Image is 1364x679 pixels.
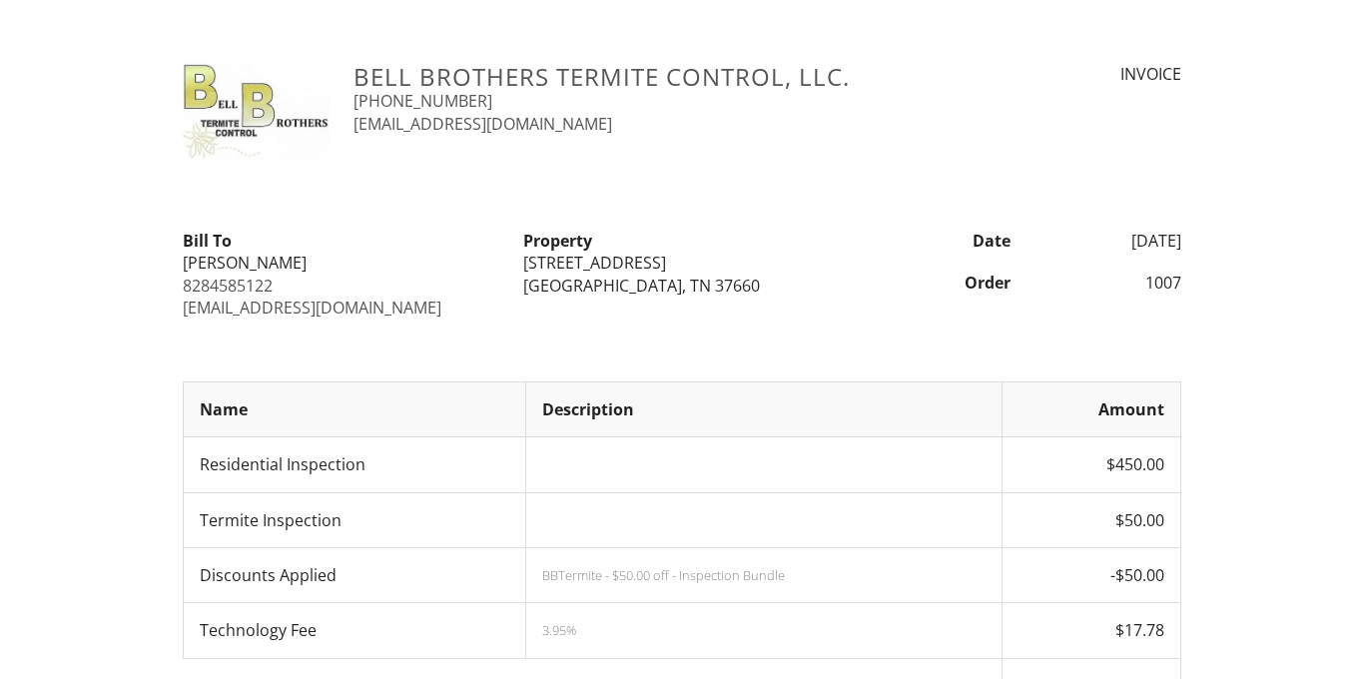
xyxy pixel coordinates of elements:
[184,547,526,602] td: Discounts Applied
[1002,603,1180,658] td: $17.78
[183,63,330,162] img: Company%20Logo.jpeg
[853,272,1023,294] div: Order
[353,113,612,135] a: [EMAIL_ADDRESS][DOMAIN_NAME]
[523,252,840,274] div: [STREET_ADDRESS]
[950,63,1181,85] div: INVOICE
[183,230,232,252] strong: Bill To
[853,230,1023,252] div: Date
[184,381,526,436] th: Name
[184,603,526,658] td: Technology Fee
[353,63,926,90] h3: Bell Brothers Termite Control, LLC.
[542,567,985,583] div: BBTermite - $50.00 off - Inspection Bundle
[1002,437,1180,492] td: $450.00
[183,275,273,297] a: 8284585122
[184,437,526,492] td: Residential Inspection
[184,492,526,547] td: Termite Inspection
[1002,547,1180,602] td: -$50.00
[542,622,985,638] div: 3.95%
[523,275,840,297] div: [GEOGRAPHIC_DATA], TN 37660
[1023,272,1193,294] div: 1007
[183,297,441,319] a: [EMAIL_ADDRESS][DOMAIN_NAME]
[1023,230,1193,252] div: [DATE]
[353,90,492,112] a: [PHONE_NUMBER]
[523,230,592,252] strong: Property
[1002,381,1180,436] th: Amount
[183,252,499,274] div: [PERSON_NAME]
[1002,492,1180,547] td: $50.00
[526,381,1002,436] th: Description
